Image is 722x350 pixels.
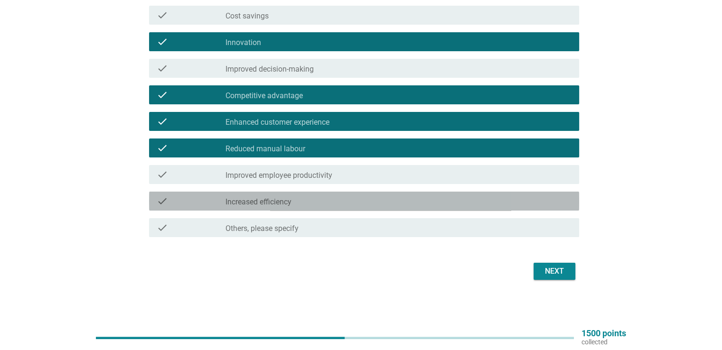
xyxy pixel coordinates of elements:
[157,222,168,233] i: check
[225,197,291,207] label: Increased efficiency
[534,263,575,280] button: Next
[225,64,314,74] label: Improved decision-making
[581,338,626,346] p: collected
[225,91,303,101] label: Competitive advantage
[157,63,168,74] i: check
[157,36,168,47] i: check
[157,195,168,207] i: check
[225,171,332,180] label: Improved employee productivity
[157,89,168,101] i: check
[541,266,568,277] div: Next
[581,329,626,338] p: 1500 points
[157,116,168,127] i: check
[225,224,299,233] label: Others, please specify
[225,11,269,21] label: Cost savings
[225,118,329,127] label: Enhanced customer experience
[225,144,305,154] label: Reduced manual labour
[225,38,261,47] label: Innovation
[157,9,168,21] i: check
[157,169,168,180] i: check
[157,142,168,154] i: check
